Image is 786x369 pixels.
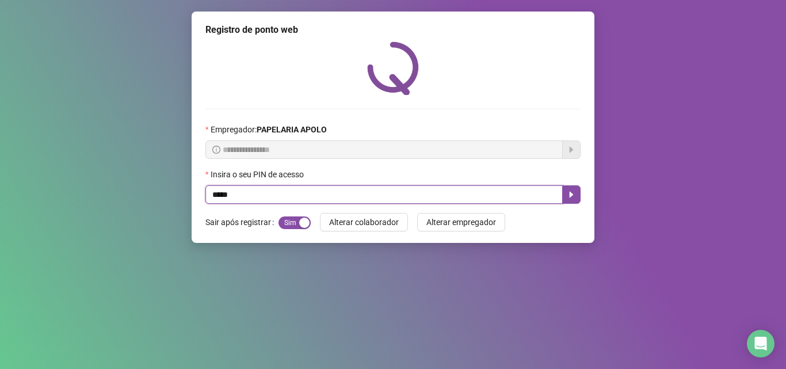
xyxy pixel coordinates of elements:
img: QRPoint [367,41,419,95]
label: Insira o seu PIN de acesso [205,168,311,181]
label: Sair após registrar [205,213,278,231]
button: Alterar colaborador [320,213,408,231]
span: Alterar empregador [426,216,496,229]
span: Empregador : [211,123,327,136]
button: Alterar empregador [417,213,505,231]
strong: PAPELARIA APOLO [257,125,327,134]
div: Open Intercom Messenger [747,330,774,357]
span: info-circle [212,146,220,154]
span: caret-right [567,190,576,199]
div: Registro de ponto web [205,23,581,37]
span: Alterar colaborador [329,216,399,229]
